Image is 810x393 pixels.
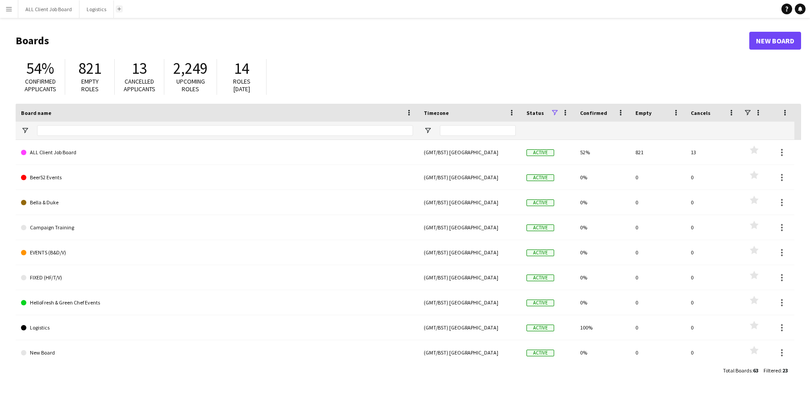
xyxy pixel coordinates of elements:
[630,315,685,340] div: 0
[21,290,413,315] a: HelloFresh & Green Chef Events
[575,265,630,290] div: 0%
[630,190,685,215] div: 0
[630,215,685,240] div: 0
[418,240,521,265] div: (GMT/BST) [GEOGRAPHIC_DATA]
[630,165,685,190] div: 0
[18,0,79,18] button: ALL Client Job Board
[418,340,521,365] div: (GMT/BST) [GEOGRAPHIC_DATA]
[526,149,554,156] span: Active
[526,275,554,281] span: Active
[37,125,413,136] input: Board name Filter Input
[21,190,413,215] a: Bella & Duke
[764,362,788,379] div: :
[630,265,685,290] div: 0
[526,300,554,306] span: Active
[575,240,630,265] div: 0%
[685,290,741,315] div: 0
[575,215,630,240] div: 0%
[233,77,251,93] span: Roles [DATE]
[685,240,741,265] div: 0
[418,215,521,240] div: (GMT/BST) [GEOGRAPHIC_DATA]
[21,140,413,165] a: ALL Client Job Board
[782,367,788,374] span: 23
[526,325,554,331] span: Active
[630,340,685,365] div: 0
[630,240,685,265] div: 0
[234,59,249,78] span: 14
[79,59,101,78] span: 821
[21,127,29,135] button: Open Filter Menu
[526,110,544,116] span: Status
[630,290,685,315] div: 0
[575,340,630,365] div: 0%
[21,165,413,190] a: Beer52 Events
[685,140,741,165] div: 13
[81,77,99,93] span: Empty roles
[723,362,758,379] div: :
[418,315,521,340] div: (GMT/BST) [GEOGRAPHIC_DATA]
[25,77,56,93] span: Confirmed applicants
[16,34,749,47] h1: Boards
[418,265,521,290] div: (GMT/BST) [GEOGRAPHIC_DATA]
[21,265,413,290] a: FIXED (HF/T/V)
[418,165,521,190] div: (GMT/BST) [GEOGRAPHIC_DATA]
[685,215,741,240] div: 0
[691,110,710,116] span: Cancels
[526,174,554,181] span: Active
[575,165,630,190] div: 0%
[424,110,449,116] span: Timezone
[26,59,54,78] span: 54%
[173,59,208,78] span: 2,249
[21,340,413,365] a: New Board
[418,190,521,215] div: (GMT/BST) [GEOGRAPHIC_DATA]
[685,340,741,365] div: 0
[21,240,413,265] a: EVENTS (B&D/V)
[21,110,51,116] span: Board name
[575,140,630,165] div: 52%
[685,315,741,340] div: 0
[685,165,741,190] div: 0
[526,224,554,231] span: Active
[723,367,752,374] span: Total Boards
[753,367,758,374] span: 63
[635,110,651,116] span: Empty
[526,199,554,206] span: Active
[21,215,413,240] a: Campaign Training
[630,140,685,165] div: 821
[575,190,630,215] div: 0%
[685,190,741,215] div: 0
[575,290,630,315] div: 0%
[685,265,741,290] div: 0
[176,77,205,93] span: Upcoming roles
[440,125,516,136] input: Timezone Filter Input
[124,77,155,93] span: Cancelled applicants
[575,315,630,340] div: 100%
[424,127,432,135] button: Open Filter Menu
[749,32,801,50] a: New Board
[526,350,554,356] span: Active
[418,290,521,315] div: (GMT/BST) [GEOGRAPHIC_DATA]
[132,59,147,78] span: 13
[764,367,781,374] span: Filtered
[580,110,607,116] span: Confirmed
[418,140,521,165] div: (GMT/BST) [GEOGRAPHIC_DATA]
[79,0,114,18] button: Logistics
[21,315,413,340] a: Logistics
[526,249,554,256] span: Active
